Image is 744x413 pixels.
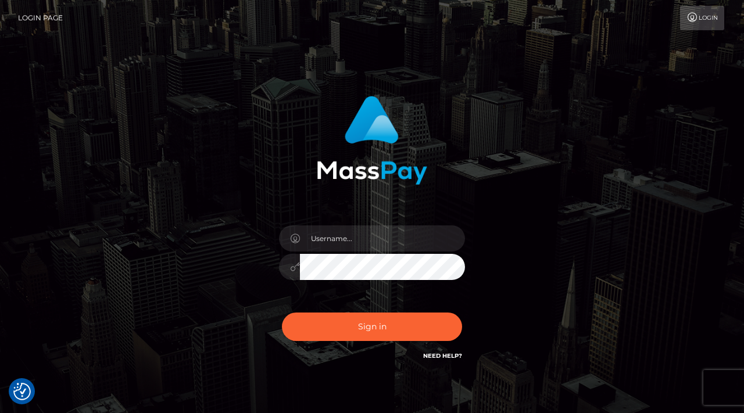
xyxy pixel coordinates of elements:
[680,6,724,30] a: Login
[282,313,462,341] button: Sign in
[13,383,31,400] button: Consent Preferences
[13,383,31,400] img: Revisit consent button
[423,352,462,360] a: Need Help?
[300,225,465,252] input: Username...
[317,96,427,185] img: MassPay Login
[18,6,63,30] a: Login Page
